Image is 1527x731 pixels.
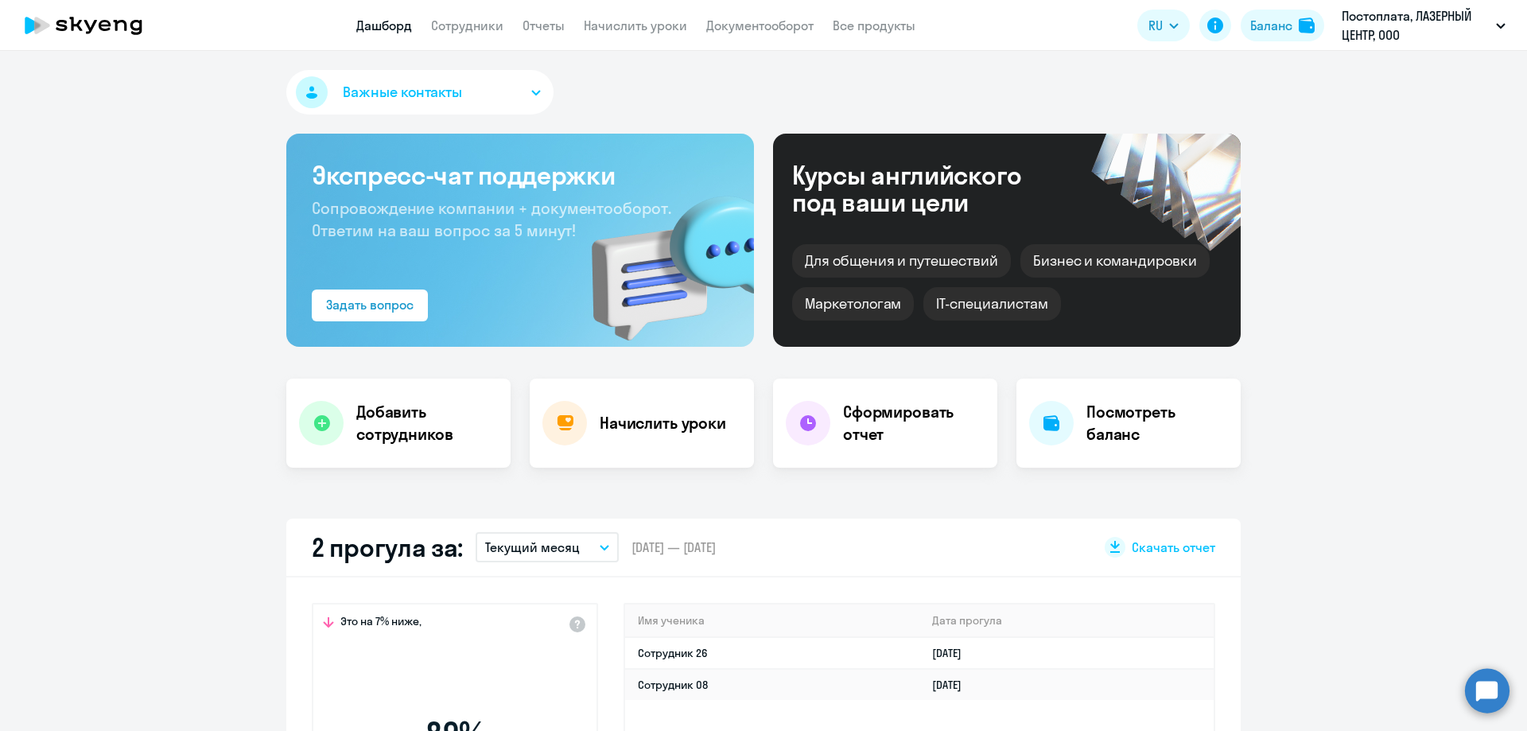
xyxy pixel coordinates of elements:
h2: 2 прогула за: [312,531,463,563]
div: Баланс [1250,16,1292,35]
button: RU [1137,10,1190,41]
button: Важные контакты [286,70,554,115]
div: Бизнес и командировки [1020,244,1210,278]
button: Постоплата, ЛАЗЕРНЫЙ ЦЕНТР, ООО [1334,6,1513,45]
div: Маркетологам [792,287,914,321]
h4: Посмотреть баланс [1086,401,1228,445]
h4: Начислить уроки [600,412,726,434]
h4: Добавить сотрудников [356,401,498,445]
a: Начислить уроки [584,17,687,33]
a: Документооборот [706,17,814,33]
div: Задать вопрос [326,295,414,314]
div: Для общения и путешествий [792,244,1011,278]
img: bg-img [569,168,754,347]
span: Скачать отчет [1132,539,1215,556]
h4: Сформировать отчет [843,401,985,445]
span: Важные контакты [343,82,462,103]
div: Курсы английского под ваши цели [792,161,1064,216]
th: Имя ученика [625,605,919,637]
p: Постоплата, ЛАЗЕРНЫЙ ЦЕНТР, ООО [1342,6,1490,45]
button: Текущий месяц [476,532,619,562]
a: [DATE] [932,646,974,660]
button: Задать вопрос [312,290,428,321]
a: Сотрудник 26 [638,646,708,660]
span: Сопровождение компании + документооборот. Ответим на ваш вопрос за 5 минут! [312,198,671,240]
img: balance [1299,17,1315,33]
span: Это на 7% ниже, [340,614,422,633]
a: Все продукты [833,17,915,33]
p: Текущий месяц [485,538,580,557]
button: Балансbalance [1241,10,1324,41]
h3: Экспресс-чат поддержки [312,159,729,191]
div: IT-специалистам [923,287,1060,321]
a: [DATE] [932,678,974,692]
span: [DATE] — [DATE] [631,539,716,556]
span: RU [1148,16,1163,35]
a: Сотрудники [431,17,503,33]
a: Сотрудник 08 [638,678,708,692]
a: Отчеты [523,17,565,33]
th: Дата прогула [919,605,1214,637]
a: Дашборд [356,17,412,33]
